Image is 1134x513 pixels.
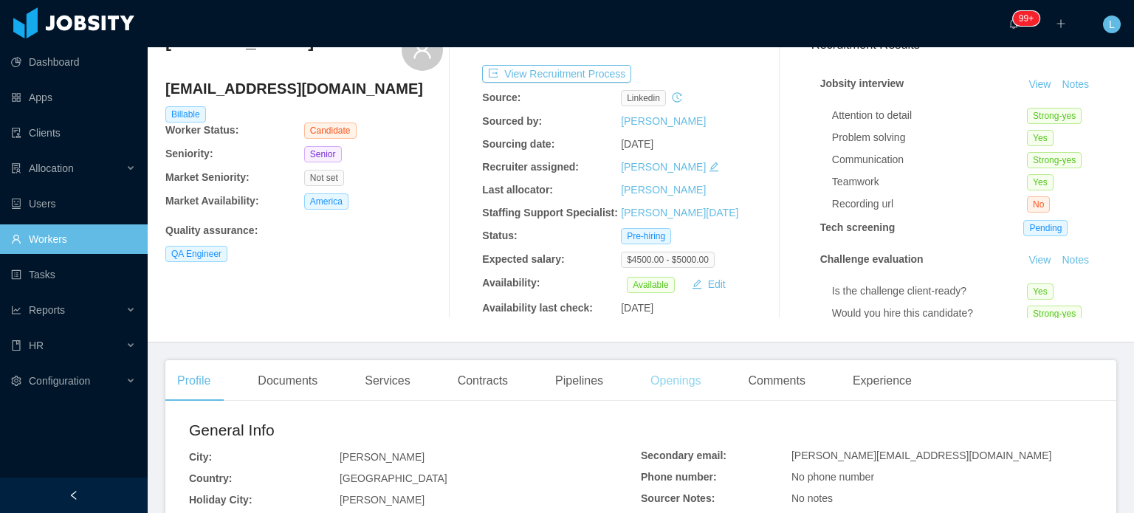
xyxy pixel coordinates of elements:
span: Reports [29,304,65,316]
a: icon: exportView Recruitment Process [482,68,631,80]
span: No notes [791,492,833,504]
div: Documents [246,360,329,402]
sup: 1912 [1013,11,1039,26]
a: icon: robotUsers [11,189,136,218]
span: Billable [165,106,206,123]
button: icon: exportView Recruitment Process [482,65,631,83]
b: Phone number: [641,471,717,483]
button: icon: editEdit [686,275,732,293]
button: Notes [1056,252,1095,269]
span: [PERSON_NAME] [340,451,425,463]
b: Seniority: [165,148,213,159]
b: Country: [189,472,232,484]
span: Configuration [29,375,90,387]
div: Would you hire this candidate? [832,306,1027,321]
span: [DATE] [621,138,653,150]
i: icon: solution [11,163,21,173]
b: Holiday City: [189,494,252,506]
span: Strong-yes [1027,152,1082,168]
strong: Tech screening [820,221,896,233]
a: icon: auditClients [11,118,136,148]
b: Sourcing date: [482,138,554,150]
b: Availability: [482,277,540,289]
span: No [1027,196,1050,213]
b: Staffing Support Specialist: [482,207,618,218]
i: icon: book [11,340,21,351]
b: Recruiter assigned: [482,161,579,173]
div: Profile [165,360,222,402]
span: Pending [1023,220,1068,236]
div: Recording url [832,196,1027,212]
span: Senior [304,146,342,162]
div: Attention to detail [832,108,1027,123]
b: Expected salary: [482,253,564,265]
span: Yes [1027,130,1054,146]
a: View [1023,78,1056,90]
a: View [1023,254,1056,266]
i: icon: edit [709,162,719,172]
i: icon: bell [1008,18,1019,29]
b: Market Seniority: [165,171,250,183]
span: $4500.00 - $5000.00 [621,252,715,268]
div: Pipelines [543,360,615,402]
h2: General Info [189,419,641,442]
span: QA Engineer [165,246,227,262]
div: Services [353,360,422,402]
i: icon: history [672,92,682,103]
span: [PERSON_NAME] [340,494,425,506]
b: Sourcer Notes: [641,492,715,504]
button: Notes [1056,76,1095,94]
span: Allocation [29,162,74,174]
span: Yes [1027,174,1054,190]
div: Comments [737,360,817,402]
b: Secondary email: [641,450,726,461]
i: icon: setting [11,376,21,386]
div: Communication [832,152,1027,168]
a: icon: profileTasks [11,260,136,289]
i: icon: line-chart [11,305,21,315]
a: [PERSON_NAME] [621,115,706,127]
span: [PERSON_NAME][EMAIL_ADDRESS][DOMAIN_NAME] [791,450,1051,461]
a: icon: userWorkers [11,224,136,254]
div: Openings [639,360,713,402]
b: City: [189,451,212,463]
a: [PERSON_NAME] [621,184,706,196]
b: Market Availability: [165,195,259,207]
div: Problem solving [832,130,1027,145]
strong: Challenge evaluation [820,253,924,265]
span: [DATE] [621,302,653,314]
div: Is the challenge client-ready? [832,283,1027,299]
i: icon: user [412,39,433,60]
span: L [1109,16,1115,33]
b: Last allocator: [482,184,553,196]
div: Teamwork [832,174,1027,190]
a: icon: appstoreApps [11,83,136,112]
h4: [EMAIL_ADDRESS][DOMAIN_NAME] [165,78,443,99]
strong: Jobsity interview [820,78,904,89]
b: Status: [482,230,517,241]
b: Worker Status: [165,124,238,136]
b: Quality assurance : [165,224,258,236]
span: Not set [304,170,344,186]
span: [GEOGRAPHIC_DATA] [340,472,447,484]
a: [PERSON_NAME][DATE] [621,207,738,218]
b: Source: [482,92,520,103]
span: No phone number [791,471,874,483]
i: icon: plus [1056,18,1066,29]
a: [PERSON_NAME] [621,161,706,173]
span: linkedin [621,90,666,106]
b: Availability last check: [482,302,593,314]
span: Candidate [304,123,357,139]
span: Strong-yes [1027,108,1082,124]
span: HR [29,340,44,351]
span: America [304,193,348,210]
a: icon: pie-chartDashboard [11,47,136,77]
span: Strong-yes [1027,306,1082,322]
div: Experience [841,360,924,402]
span: Yes [1027,283,1054,300]
b: Sourced by: [482,115,542,127]
div: Contracts [446,360,520,402]
span: Pre-hiring [621,228,671,244]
